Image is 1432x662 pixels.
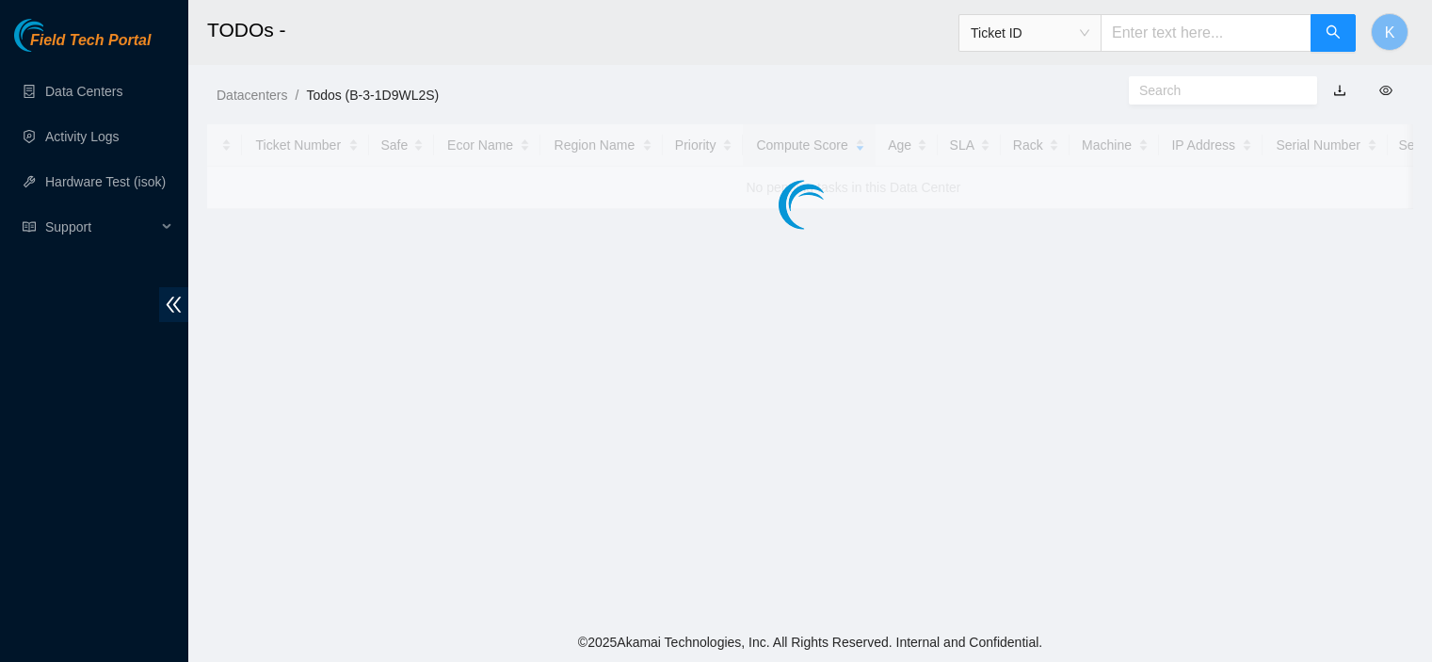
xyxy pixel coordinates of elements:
[1319,75,1360,105] button: download
[306,88,439,103] a: Todos (B-3-1D9WL2S)
[188,622,1432,662] footer: © 2025 Akamai Technologies, Inc. All Rights Reserved. Internal and Confidential.
[1385,21,1395,44] span: K
[1101,14,1311,52] input: Enter text here...
[45,208,156,246] span: Support
[1379,84,1392,97] span: eye
[45,129,120,144] a: Activity Logs
[295,88,298,103] span: /
[45,174,166,189] a: Hardware Test (isok)
[159,287,188,322] span: double-left
[1139,80,1292,101] input: Search
[971,19,1089,47] span: Ticket ID
[30,32,151,50] span: Field Tech Portal
[14,34,151,58] a: Akamai TechnologiesField Tech Portal
[1326,24,1341,42] span: search
[45,84,122,99] a: Data Centers
[1371,13,1408,51] button: K
[23,220,36,234] span: read
[1311,14,1356,52] button: search
[217,88,287,103] a: Datacenters
[14,19,95,52] img: Akamai Technologies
